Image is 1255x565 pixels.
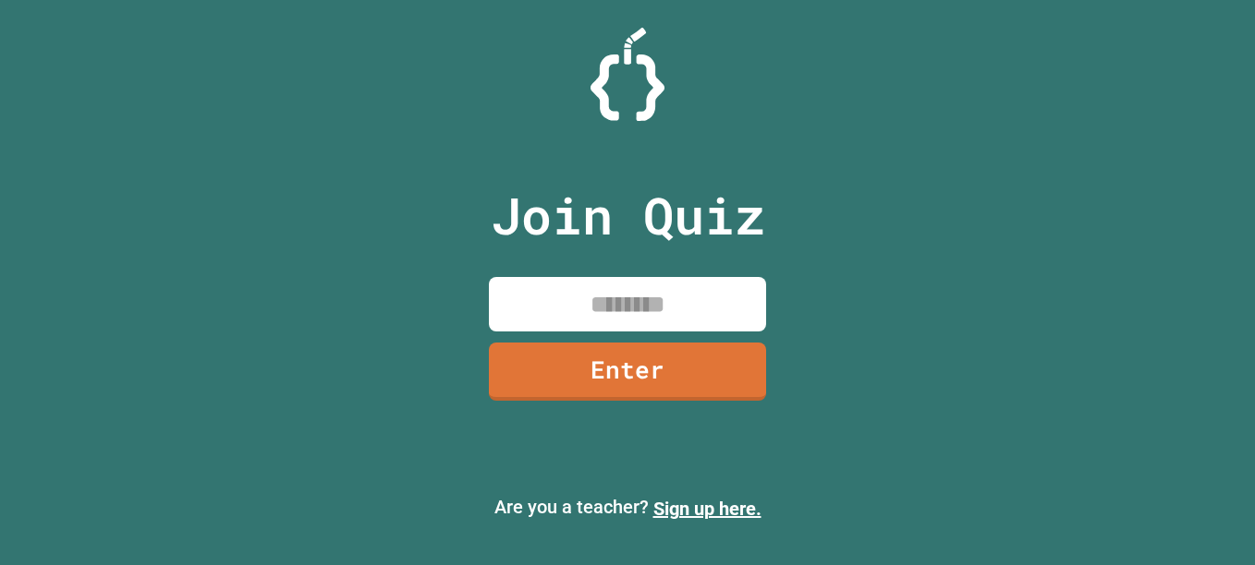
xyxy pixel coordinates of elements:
[1177,491,1237,547] iframe: chat widget
[489,343,766,401] a: Enter
[591,28,664,121] img: Logo.svg
[491,177,765,254] p: Join Quiz
[653,498,762,520] a: Sign up here.
[15,493,1240,523] p: Are you a teacher?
